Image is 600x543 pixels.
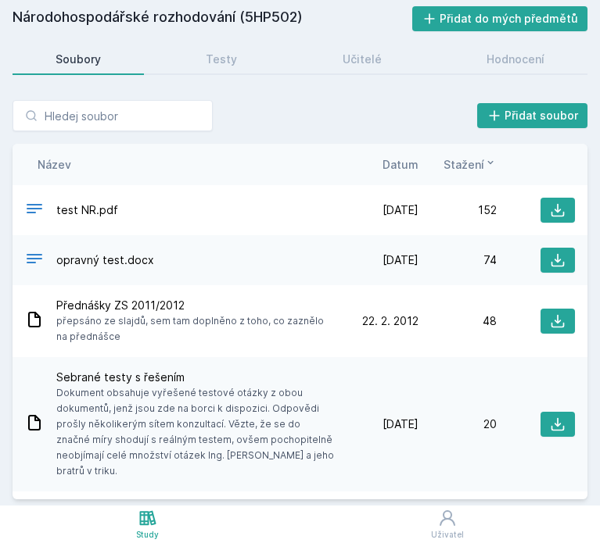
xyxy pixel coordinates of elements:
[136,529,159,541] div: Study
[419,313,497,329] div: 48
[295,505,600,543] a: Uživatel
[56,252,154,268] span: opravný test.docx
[56,202,118,218] span: test NR.pdf
[56,370,334,385] span: Sebrané testy s řešením
[419,202,497,218] div: 152
[300,44,425,75] a: Učitelé
[56,52,101,67] div: Soubory
[25,249,44,272] div: DOCX
[444,156,497,173] button: Stažení
[56,385,334,479] span: Dokument obsahuje vyřešené testové otázky z obou dokumentů, jenž jsou zde na borci k dispozici. O...
[444,44,587,75] a: Hodnocení
[56,298,334,313] span: Přednášky ZS 2011/2012
[383,202,419,218] span: [DATE]
[444,156,484,173] span: Stažení
[412,6,588,31] button: Přidat do mých předmětů
[163,44,280,75] a: Testy
[477,103,588,128] button: Přidat soubor
[431,529,464,541] div: Uživatel
[206,52,237,67] div: Testy
[343,52,382,67] div: Učitelé
[13,100,213,131] input: Hledej soubor
[383,156,419,173] button: Datum
[13,44,144,75] a: Soubory
[13,6,412,31] h2: Národohospodářské rozhodování (5HP502)
[419,252,497,268] div: 74
[383,416,419,432] span: [DATE]
[362,313,419,329] span: 22. 2. 2012
[56,313,334,345] span: přepsáno ze slajdů, sem tam doplněno z toho, co zaznělo na přednášce
[38,156,71,173] button: Název
[25,199,44,222] div: PDF
[487,52,544,67] div: Hodnocení
[383,252,419,268] span: [DATE]
[419,416,497,432] div: 20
